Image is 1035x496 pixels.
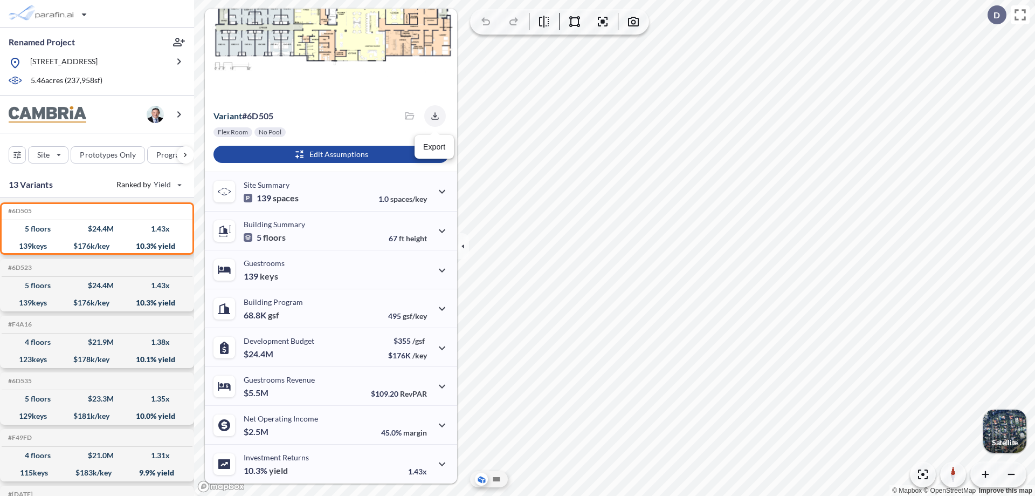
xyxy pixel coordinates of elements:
[154,179,171,190] span: Yield
[244,220,305,229] p: Building Summary
[218,128,248,137] p: Flex Room
[268,310,279,321] span: gsf
[388,351,427,360] p: $176K
[273,193,299,203] span: spaces
[388,336,427,345] p: $355
[983,410,1026,453] img: Switcher Image
[408,467,427,476] p: 1.43x
[6,434,32,441] h5: Click to copy the code
[378,194,427,203] p: 1.0
[244,180,289,189] p: Site Summary
[80,150,136,160] p: Prototypes Only
[244,336,314,345] p: Development Budget
[244,465,288,476] p: 10.3%
[399,234,404,243] span: ft
[147,106,164,123] img: user logo
[992,438,1018,447] p: Satellite
[197,480,245,493] a: Mapbox homepage
[381,428,427,437] p: 45.0%
[147,146,205,164] button: Program
[244,375,315,384] p: Guestrooms Revenue
[156,150,187,160] p: Program
[244,426,270,437] p: $2.5M
[388,311,427,321] p: 495
[412,336,425,345] span: /gsf
[475,473,488,486] button: Aerial View
[403,428,427,437] span: margin
[371,389,427,398] p: $109.20
[6,264,32,271] h5: Click to copy the code
[213,111,242,121] span: Variant
[244,271,278,282] p: 139
[923,487,976,494] a: OpenStreetMap
[244,297,303,307] p: Building Program
[9,178,53,191] p: 13 Variants
[993,10,1000,20] p: D
[31,75,102,87] p: 5.46 acres ( 237,958 sf)
[71,146,145,164] button: Prototypes Only
[412,351,427,360] span: /key
[244,453,309,462] p: Investment Returns
[6,207,32,215] h5: Click to copy the code
[213,111,273,121] p: # 6d505
[309,149,368,160] p: Edit Assumptions
[9,106,86,123] img: BrandImage
[213,146,448,163] button: Edit Assumptions
[406,234,427,243] span: height
[30,56,98,70] p: [STREET_ADDRESS]
[244,259,285,268] p: Guestrooms
[403,311,427,321] span: gsf/key
[423,141,445,153] p: Export
[979,487,1032,494] a: Improve this map
[244,232,286,243] p: 5
[244,310,279,321] p: 68.8K
[892,487,922,494] a: Mapbox
[244,414,318,423] p: Net Operating Income
[28,146,68,164] button: Site
[244,193,299,203] p: 139
[259,128,281,137] p: No Pool
[263,232,286,243] span: floors
[244,349,275,359] p: $24.4M
[490,473,503,486] button: Site Plan
[389,234,427,243] p: 67
[244,388,270,398] p: $5.5M
[108,176,189,193] button: Ranked by Yield
[37,150,50,160] p: Site
[400,389,427,398] span: RevPAR
[269,465,288,476] span: yield
[6,377,32,385] h5: Click to copy the code
[260,271,278,282] span: keys
[9,36,75,48] p: Renamed Project
[390,194,427,203] span: spaces/key
[983,410,1026,453] button: Switcher ImageSatellite
[6,321,32,328] h5: Click to copy the code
